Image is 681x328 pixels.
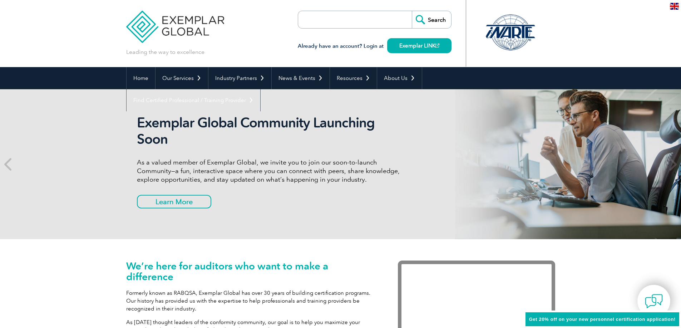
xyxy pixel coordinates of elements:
[272,67,330,89] a: News & Events
[156,67,208,89] a: Our Services
[127,89,260,111] a: Find Certified Professional / Training Provider
[126,289,376,313] p: Formerly known as RABQSA, Exemplar Global has over 30 years of building certification programs. O...
[377,67,422,89] a: About Us
[137,115,405,147] h2: Exemplar Global Community Launching Soon
[387,38,451,53] a: Exemplar LINK
[137,195,211,208] a: Learn More
[435,44,439,47] img: open_square.png
[412,11,451,28] input: Search
[529,317,676,322] span: Get 20% off on your new personnel certification application!
[298,42,451,51] h3: Already have an account? Login at
[208,67,271,89] a: Industry Partners
[330,67,377,89] a: Resources
[670,3,679,10] img: en
[127,67,155,89] a: Home
[137,158,405,184] p: As a valued member of Exemplar Global, we invite you to join our soon-to-launch Community—a fun, ...
[126,48,204,56] p: Leading the way to excellence
[126,261,376,282] h1: We’re here for auditors who want to make a difference
[645,292,663,310] img: contact-chat.png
